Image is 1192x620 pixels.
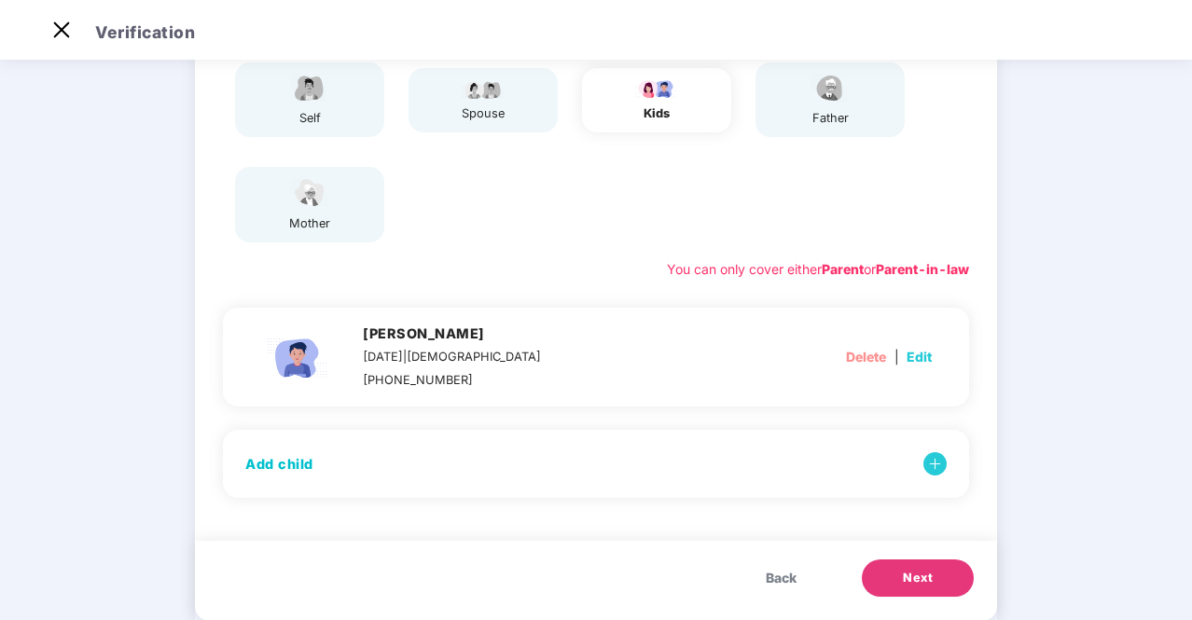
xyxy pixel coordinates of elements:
img: svg+xml;base64,PHN2ZyB4bWxucz0iaHR0cDovL3d3dy53My5vcmcvMjAwMC9zdmciIHdpZHRoPSI3OS4wMzciIGhlaWdodD... [633,77,680,100]
h4: [PERSON_NAME] [363,324,541,343]
span: | [894,349,899,365]
div: father [807,109,853,128]
div: You can only cover either or [667,259,969,280]
img: svg+xml;base64,PHN2ZyB4bWxucz0iaHR0cDovL3d3dy53My5vcmcvMjAwMC9zdmciIHdpZHRoPSIzNCIgaGVpZ2h0PSIzNC... [923,452,947,475]
button: Next [862,559,974,597]
button: Delete [846,342,886,372]
div: mother [286,214,333,233]
div: kids [633,104,680,123]
span: Edit [907,347,932,367]
b: Parent [822,261,864,277]
div: [DATE] [363,348,541,366]
img: svg+xml;base64,PHN2ZyBpZD0iRmF0aGVyX2ljb24iIHhtbG5zPSJodHRwOi8vd3d3LnczLm9yZy8yMDAwL3N2ZyIgeG1sbn... [807,72,853,104]
span: Back [766,568,797,588]
img: svg+xml;base64,PHN2ZyBpZD0iQ2hpbGRfbWFsZV9pY29uIiB4bWxucz0iaHR0cDovL3d3dy53My5vcmcvMjAwMC9zdmciIH... [260,324,335,390]
div: spouse [460,104,506,123]
span: Next [903,569,933,587]
img: svg+xml;base64,PHN2ZyB4bWxucz0iaHR0cDovL3d3dy53My5vcmcvMjAwMC9zdmciIHdpZHRoPSI1NCIgaGVpZ2h0PSIzOC... [286,176,333,209]
img: svg+xml;base64,PHN2ZyB4bWxucz0iaHR0cDovL3d3dy53My5vcmcvMjAwMC9zdmciIHdpZHRoPSI5Ny44OTciIGhlaWdodD... [460,77,506,100]
div: self [286,109,333,128]
h4: Add child [245,455,313,474]
div: [PHONE_NUMBER] [363,371,541,390]
span: | [DEMOGRAPHIC_DATA] [403,350,541,364]
button: Edit [907,342,932,372]
b: Parent-in-law [876,261,969,277]
button: Back [747,559,815,597]
img: svg+xml;base64,PHN2ZyBpZD0iRW1wbG95ZWVfbWFsZSIgeG1sbnM9Imh0dHA6Ly93d3cudzMub3JnLzIwMDAvc3ZnIiB3aW... [286,72,333,104]
span: Delete [846,347,886,367]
